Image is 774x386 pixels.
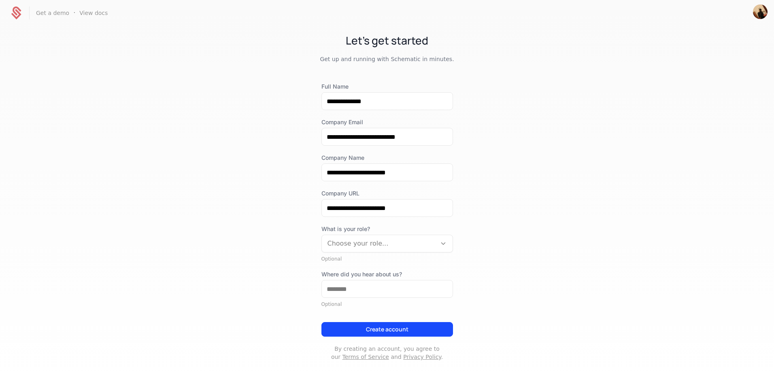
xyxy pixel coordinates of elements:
img: sanka sathsara [753,4,768,19]
label: Company Email [321,118,453,126]
span: · [73,8,75,18]
label: Company Name [321,154,453,162]
label: Where did you hear about us? [321,270,453,278]
button: Create account [321,322,453,337]
span: What is your role? [321,225,453,233]
button: Open user button [753,4,768,19]
div: Optional [321,256,453,262]
label: Full Name [321,83,453,91]
a: View docs [79,9,108,17]
label: Company URL [321,189,453,197]
a: Terms of Service [342,354,389,360]
p: By creating an account, you agree to our and . [321,345,453,361]
a: Get a demo [36,9,69,17]
a: Privacy Policy [403,354,441,360]
div: Optional [321,301,453,308]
